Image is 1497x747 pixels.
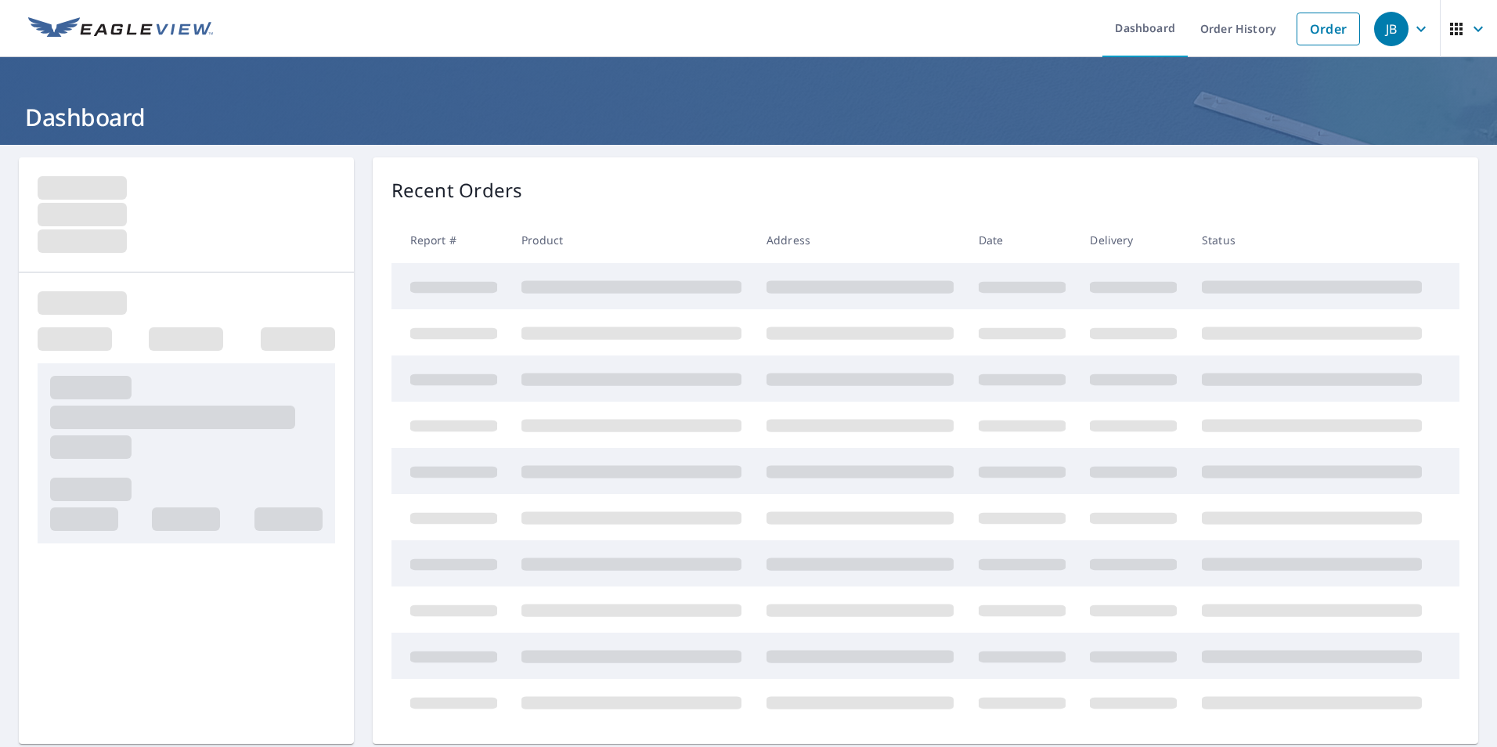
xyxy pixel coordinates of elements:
a: Order [1297,13,1360,45]
th: Report # [391,217,510,263]
div: JB [1374,12,1409,46]
th: Product [509,217,754,263]
th: Status [1189,217,1434,263]
th: Delivery [1077,217,1189,263]
p: Recent Orders [391,176,523,204]
img: EV Logo [28,17,213,41]
th: Address [754,217,966,263]
h1: Dashboard [19,101,1478,133]
th: Date [966,217,1078,263]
